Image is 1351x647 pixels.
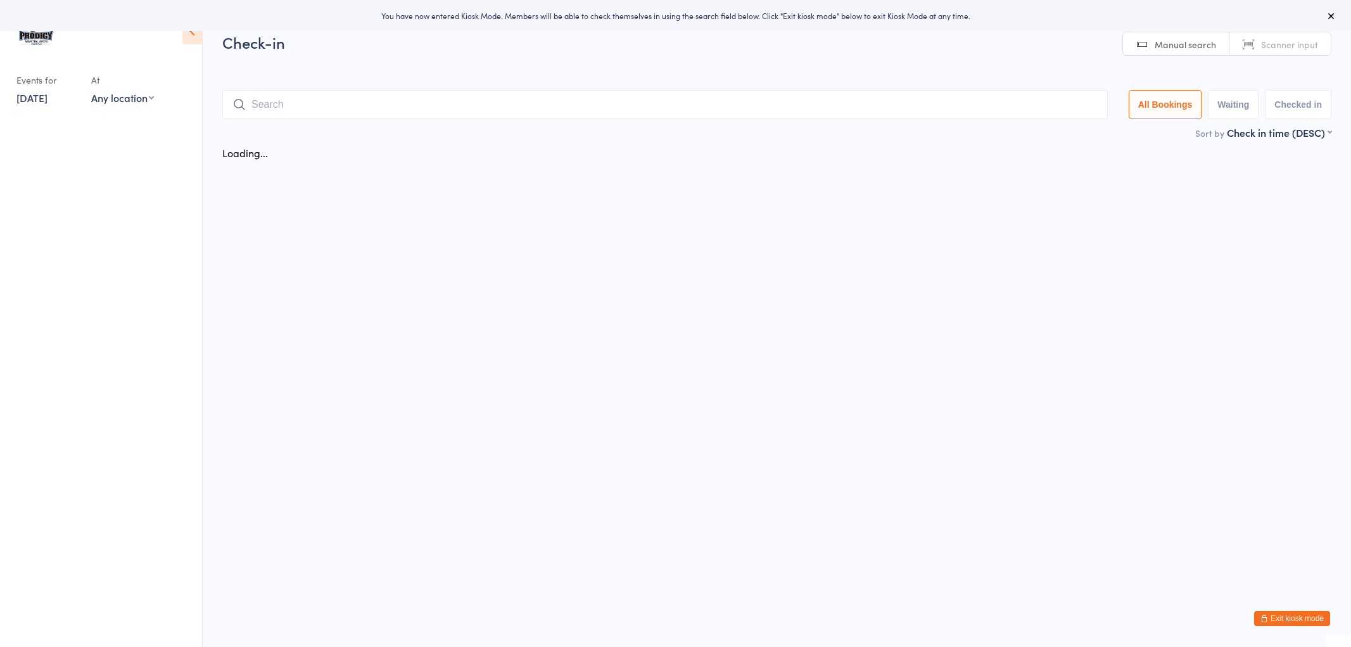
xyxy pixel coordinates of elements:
[1208,90,1259,119] button: Waiting
[1129,90,1202,119] button: All Bookings
[20,10,1331,21] div: You have now entered Kiosk Mode. Members will be able to check themselves in using the search fie...
[16,70,79,91] div: Events for
[222,32,1331,53] h2: Check-in
[91,91,154,105] div: Any location
[1261,38,1318,51] span: Scanner input
[1254,611,1330,626] button: Exit kiosk mode
[1265,90,1331,119] button: Checked in
[222,90,1108,119] input: Search
[222,146,268,160] div: Loading...
[91,70,154,91] div: At
[1227,125,1331,139] div: Check in time (DESC)
[1195,127,1224,139] label: Sort by
[16,91,48,105] a: [DATE]
[13,10,60,57] img: Prodigy Martial Arts Seven Hills
[1155,38,1216,51] span: Manual search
